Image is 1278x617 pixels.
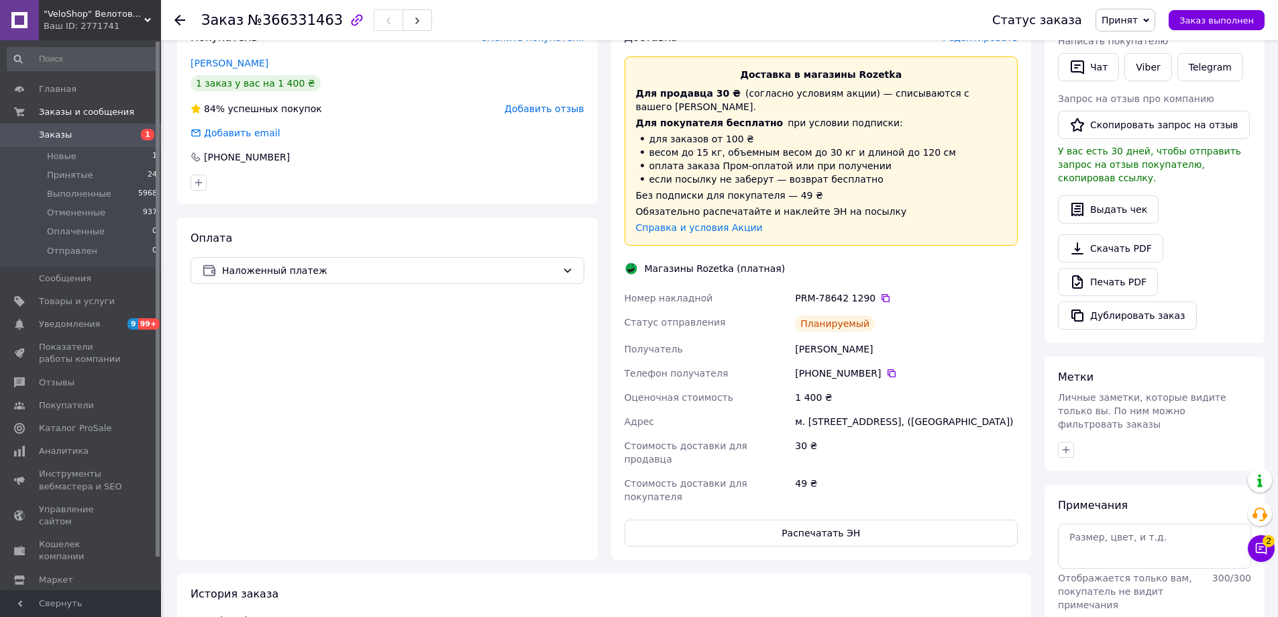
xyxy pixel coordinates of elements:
div: 1 400 ₴ [792,385,1020,410]
span: Доставка [625,31,678,44]
span: Управление сайтом [39,504,124,528]
div: Добавить email [203,126,282,140]
span: Наложенный платеж [222,263,557,278]
button: Скопировать запрос на отзыв [1058,111,1250,139]
span: Выполненные [47,188,111,200]
span: Для покупателя бесплатно [636,117,784,128]
div: Вернуться назад [174,13,185,27]
span: Получатель [625,344,683,354]
a: Viber [1124,53,1171,81]
div: успешных покупок [191,102,322,115]
span: Инструменты вебмастера и SEO [39,468,124,492]
span: Стоимость доставки для продавца [625,440,747,465]
div: при условии подписки: [636,116,1007,130]
span: Товары и услуги [39,295,115,307]
button: Распечатать ЭН [625,520,1018,547]
span: Написать покупателю [1058,36,1168,46]
span: Заказы [39,129,72,141]
li: если посылку не заберут — возврат бесплатно [636,173,1007,186]
div: PRM-78642 1290 [795,291,1018,305]
span: Стоимость доставки для покупателя [625,478,747,502]
a: Скачать PDF [1058,234,1163,263]
span: Показатели работы компании [39,341,124,365]
div: Без подписки для покупателя — 49 ₴ [636,189,1007,202]
span: Статус отправления [625,317,726,328]
li: для заказов от 100 ₴ [636,132,1007,146]
span: Редактировать [943,32,1018,43]
button: Чат с покупателем2 [1248,535,1275,562]
button: Чат [1058,53,1119,81]
div: Планируемый [795,316,875,332]
div: Обязательно распечатайте и наклейте ЭН на посылку [636,205,1007,218]
span: 1 [141,129,154,140]
span: Кошелек компании [39,538,124,563]
span: Маркет [39,574,73,586]
span: 0 [152,245,157,257]
span: Для продавца 30 ₴ [636,88,741,99]
div: Ваш ID: 2771741 [44,20,161,32]
li: оплата заказа Пром-оплатой или при получении [636,159,1007,173]
span: Отмененные [47,207,105,219]
span: Принят [1102,15,1138,26]
span: Отправлен [47,245,97,257]
div: Добавить email [189,126,282,140]
span: Отзывы [39,377,74,389]
button: Заказ выполнен [1169,10,1265,30]
span: 99+ [138,318,160,330]
span: Адрес [625,416,654,427]
span: Каталог ProSale [39,422,111,434]
span: Запрос на отзыв про компанию [1058,93,1214,104]
div: Магазины Rozetka (платная) [641,262,789,275]
span: 24 [148,169,157,181]
button: Дублировать заказ [1058,301,1197,330]
span: Покупатель [191,31,258,44]
span: 0 [152,226,157,238]
span: Заказы и сообщения [39,106,134,118]
span: №366331463 [248,12,343,28]
span: Номер накладной [625,293,713,303]
div: 30 ₴ [792,434,1020,471]
span: Покупатели [39,399,94,412]
a: Печать PDF [1058,268,1158,296]
span: Добавить отзыв [504,103,584,114]
a: [PERSON_NAME] [191,58,268,68]
span: 84% [204,103,225,114]
span: 300 / 300 [1212,573,1251,583]
li: весом до 15 кг, объемным весом до 30 кг и длиной до 120 см [636,146,1007,159]
span: Заказ выполнен [1179,15,1254,26]
span: Заказ [201,12,244,28]
span: Новые [47,150,76,162]
div: [PHONE_NUMBER] [203,150,291,164]
span: Уведомления [39,318,100,330]
div: 1 заказ у вас на 1 400 ₴ [191,75,321,91]
div: [PERSON_NAME] [792,337,1020,361]
span: Оценочная стоимость [625,392,734,403]
span: 5968 [138,188,157,200]
input: Поиск [7,47,158,71]
span: 9 [127,318,138,330]
button: Выдать чек [1058,195,1159,224]
span: Телефон получателя [625,368,729,379]
div: м. [STREET_ADDRESS], ([GEOGRAPHIC_DATA]) [792,410,1020,434]
span: У вас есть 30 дней, чтобы отправить запрос на отзыв покупателю, скопировав ссылку. [1058,146,1241,183]
a: Telegram [1177,53,1243,81]
div: Статус заказа [992,13,1082,27]
span: 1 [152,150,157,162]
span: Оплаченные [47,226,105,238]
span: Личные заметки, которые видите только вы. По ним можно фильтровать заказы [1058,392,1226,430]
span: Отображается только вам, покупатель не видит примечания [1058,573,1192,610]
div: [PHONE_NUMBER] [795,367,1018,380]
span: Метки [1058,371,1094,383]
div: 49 ₴ [792,471,1020,509]
span: 2 [1263,535,1275,547]
span: Примечания [1058,499,1128,512]
span: История заказа [191,587,278,600]
span: Главная [39,83,76,95]
span: Оплата [191,232,232,244]
span: Аналитика [39,445,89,457]
div: (согласно условиям акции) — списываются с вашего [PERSON_NAME]. [636,87,1007,113]
span: Доставка в магазины Rozetka [740,69,902,80]
span: 937 [143,207,157,219]
a: Справка и условия Акции [636,222,763,233]
span: Сообщения [39,273,91,285]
